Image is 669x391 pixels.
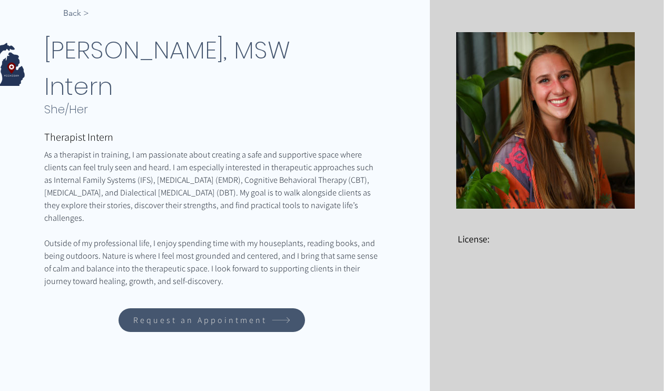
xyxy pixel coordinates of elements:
[494,270,522,298] img: LinkedIn Link
[44,33,290,103] span: [PERSON_NAME], MSW Intern
[456,32,635,209] img: Julia Aude, MSW Intern
[44,130,113,144] span: Therapist Intern
[44,238,379,287] span: Outside of my professional life, I enjoy spending time with my houseplants, reading books, and be...
[458,270,487,298] img: Psychology Today Profile Link
[458,233,489,245] span: License:
[529,270,558,298] img: Facebook Link
[44,6,89,21] a: < Back
[133,315,267,326] span: Request an Appointment
[44,149,375,223] span: As a therapist in training, I am passionate about creating a safe and supportive space where clie...
[119,308,305,332] a: Request an Appointment
[44,101,88,118] span: She/Her
[63,7,89,19] span: < Back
